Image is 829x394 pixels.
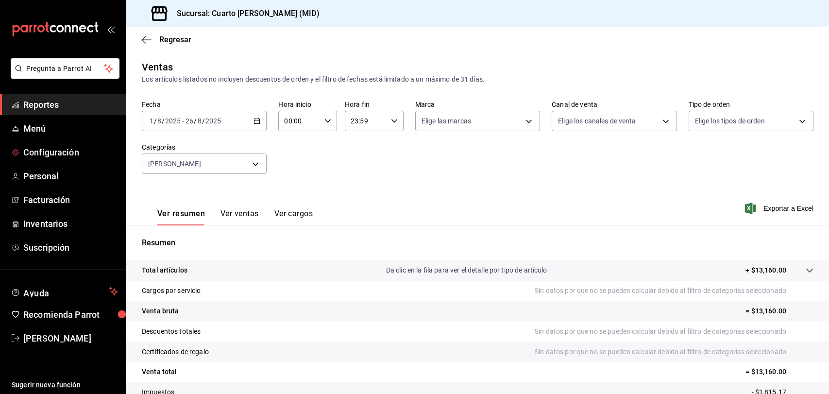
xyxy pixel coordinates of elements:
[157,209,313,225] div: navigation tabs
[535,347,813,357] p: Sin datos por que no se pueden calcular debido al filtro de categorías seleccionado
[23,286,105,297] span: Ayuda
[274,209,313,225] button: Ver cargos
[278,101,337,108] label: Hora inicio
[202,117,205,125] span: /
[745,367,813,377] p: = $13,160.00
[149,117,154,125] input: --
[194,117,197,125] span: /
[142,144,267,151] label: Categorías
[12,380,118,390] span: Sugerir nueva función
[142,286,201,296] p: Cargos por servicio
[142,367,177,377] p: Venta total
[745,265,786,275] p: + $13,160.00
[11,58,119,79] button: Pregunta a Parrot AI
[23,122,118,135] span: Menú
[107,25,115,33] button: open_drawer_menu
[7,70,119,81] a: Pregunta a Parrot AI
[185,117,194,125] input: --
[169,8,320,19] h3: Sucursal: Cuarto [PERSON_NAME] (MID)
[535,286,813,296] p: Sin datos por que no se pueden calcular debido al filtro de categorías seleccionado
[386,265,547,275] p: Da clic en la fila para ver el detalle por tipo de artículo
[345,101,404,108] label: Hora fin
[142,101,267,108] label: Fecha
[154,117,157,125] span: /
[23,241,118,254] span: Suscripción
[197,117,202,125] input: --
[142,347,209,357] p: Certificados de regalo
[23,170,118,183] span: Personal
[142,35,191,44] button: Regresar
[157,209,205,225] button: Ver resumen
[23,193,118,206] span: Facturación
[205,117,221,125] input: ----
[23,308,118,321] span: Recomienda Parrot
[689,101,813,108] label: Tipo de orden
[23,332,118,345] span: [PERSON_NAME]
[142,306,179,316] p: Venta bruta
[695,116,765,126] span: Elige los tipos de orden
[26,64,104,74] span: Pregunta a Parrot AI
[422,116,471,126] span: Elige las marcas
[142,74,813,85] div: Los artículos listados no incluyen descuentos de orden y el filtro de fechas está limitado a un m...
[157,117,162,125] input: --
[142,265,187,275] p: Total artículos
[148,159,201,169] span: [PERSON_NAME]
[552,101,677,108] label: Canal de venta
[745,306,813,316] p: = $13,160.00
[415,101,540,108] label: Marca
[220,209,259,225] button: Ver ventas
[142,326,201,337] p: Descuentos totales
[142,60,173,74] div: Ventas
[23,98,118,111] span: Reportes
[747,203,813,214] button: Exportar a Excel
[23,217,118,230] span: Inventarios
[159,35,191,44] span: Regresar
[165,117,181,125] input: ----
[182,117,184,125] span: -
[558,116,636,126] span: Elige los canales de venta
[142,237,813,249] p: Resumen
[535,326,813,337] p: Sin datos por que no se pueden calcular debido al filtro de categorías seleccionado
[23,146,118,159] span: Configuración
[162,117,165,125] span: /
